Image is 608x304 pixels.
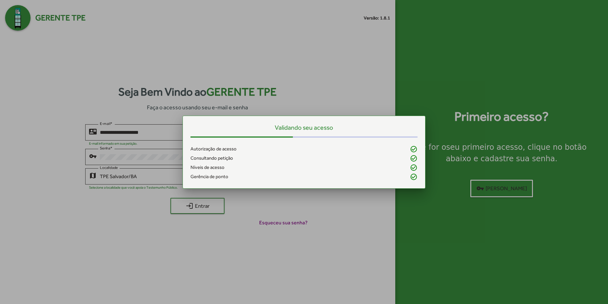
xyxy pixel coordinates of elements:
[190,173,228,180] span: Gerência de ponto
[410,155,418,162] mat-icon: check_circle_outline
[190,164,225,171] span: Níveis de acesso
[410,173,418,181] mat-icon: check_circle_outline
[410,164,418,171] mat-icon: check_circle_outline
[190,145,237,153] span: Autorização de acesso
[190,155,233,162] span: Consultando petição
[190,124,418,131] h5: Validando seu acesso
[410,145,418,153] mat-icon: check_circle_outline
